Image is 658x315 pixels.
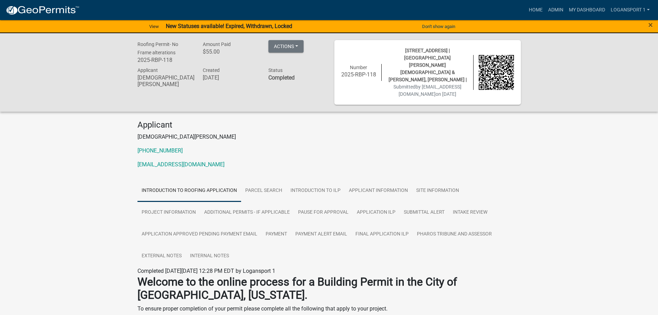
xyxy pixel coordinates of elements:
a: Pause for Approval [294,202,353,224]
span: by [EMAIL_ADDRESS][DOMAIN_NAME] [399,84,461,97]
a: My Dashboard [566,3,608,17]
a: [EMAIL_ADDRESS][DOMAIN_NAME] [137,161,225,168]
button: Actions [268,40,304,53]
img: QR code [479,55,514,90]
a: Payment [261,223,291,245]
button: Don't show again [419,21,458,32]
a: Project information [137,202,200,224]
a: View [146,21,162,32]
a: Payment Alert Email [291,223,351,245]
span: Created [203,67,220,73]
span: × [648,20,653,30]
h6: $55.00 [203,48,258,55]
a: Submittal Alert [400,202,449,224]
a: Additional Permits - If Applicable [200,202,294,224]
a: Parcel search [241,180,286,202]
a: Application ILP [353,202,400,224]
span: Number [350,65,367,70]
span: [STREET_ADDRESS] | [GEOGRAPHIC_DATA][PERSON_NAME][DEMOGRAPHIC_DATA] & [PERSON_NAME], [PERSON_NAME] | [389,48,467,82]
a: Logansport 1 [608,3,652,17]
span: Amount Paid [203,41,231,47]
strong: Completed [268,74,295,81]
a: Final Application ILP [351,223,413,245]
h6: [DEMOGRAPHIC_DATA][PERSON_NAME] [137,74,193,87]
a: Home [526,3,545,17]
a: Applicant Information [345,180,412,202]
p: [DEMOGRAPHIC_DATA][PERSON_NAME] [137,133,521,141]
a: Application Approved Pending Payment Email [137,223,261,245]
span: Roofing Permit- No Frame alterations [137,41,178,55]
span: Applicant [137,67,158,73]
a: Site Information [412,180,463,202]
span: Status [268,67,283,73]
a: Admin [545,3,566,17]
p: To ensure proper completion of your permit please complete all the following that apply to your p... [137,305,521,313]
h6: 2025-RBP-118 [341,71,376,78]
a: [PHONE_NUMBER] [137,147,183,154]
h6: [DATE] [203,74,258,81]
strong: New Statuses available! Expired, Withdrawn, Locked [166,23,292,29]
strong: Welcome to the online process for a Building Permit in the City of [GEOGRAPHIC_DATA], [US_STATE]. [137,275,457,302]
h4: Applicant [137,120,521,130]
a: Pharos Tribune and Assessor [413,223,496,245]
a: Introduction to ILP [286,180,345,202]
a: External Notes [137,245,186,267]
span: Submitted on [DATE] [393,84,461,97]
a: Internal Notes [186,245,233,267]
h6: 2025-RBP-118 [137,57,193,63]
a: Intake Review [449,202,492,224]
a: Introduction to Roofing Application [137,180,241,202]
button: Close [648,21,653,29]
span: Completed [DATE][DATE] 12:28 PM EDT by Logansport 1 [137,268,275,274]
